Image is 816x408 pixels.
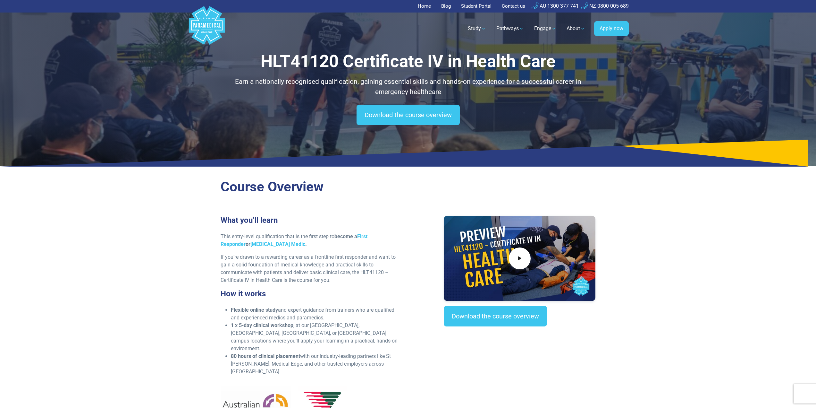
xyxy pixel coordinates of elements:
[221,51,596,72] h1: HLT41120 Certificate IV in Health Care
[221,233,404,248] p: This entry-level qualification that is the first step to
[221,253,404,284] p: If you’re drawn to a rewarding career as a frontline first responder and want to gain a solid fou...
[188,13,226,45] a: Australian Paramedical College
[221,216,404,225] h3: What you’ll learn
[221,289,404,299] h3: How it works
[532,3,579,9] a: AU 1300 377 741
[563,20,589,38] a: About
[594,21,629,36] a: Apply now
[231,306,404,322] li: and expert guidance from trainers who are qualified and experienced medics and paramedics.
[221,233,367,247] strong: become a or .
[492,20,528,38] a: Pathways
[231,322,404,352] li: , at our [GEOGRAPHIC_DATA], [GEOGRAPHIC_DATA], [GEOGRAPHIC_DATA], or [GEOGRAPHIC_DATA] campus loc...
[530,20,560,38] a: Engage
[221,77,596,97] p: Earn a nationally recognised qualification, gaining essential skills and hands-on experience for ...
[231,322,293,328] strong: 1 x 5-day clinical workshop
[231,353,300,359] strong: 80 hours of clinical placement
[581,3,629,9] a: NZ 0800 005 689
[250,241,305,247] a: [MEDICAL_DATA] Medic
[357,105,460,125] a: Download the course overview
[221,179,596,195] h2: Course Overview
[444,339,595,372] iframe: EmbedSocial Universal Widget
[464,20,490,38] a: Study
[231,307,278,313] strong: Flexible online study
[231,352,404,376] li: with our industry-leading partners like St [PERSON_NAME], Medical Edge, and other trusted employe...
[221,233,367,247] a: First Responder
[444,306,547,326] a: Download the course overview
